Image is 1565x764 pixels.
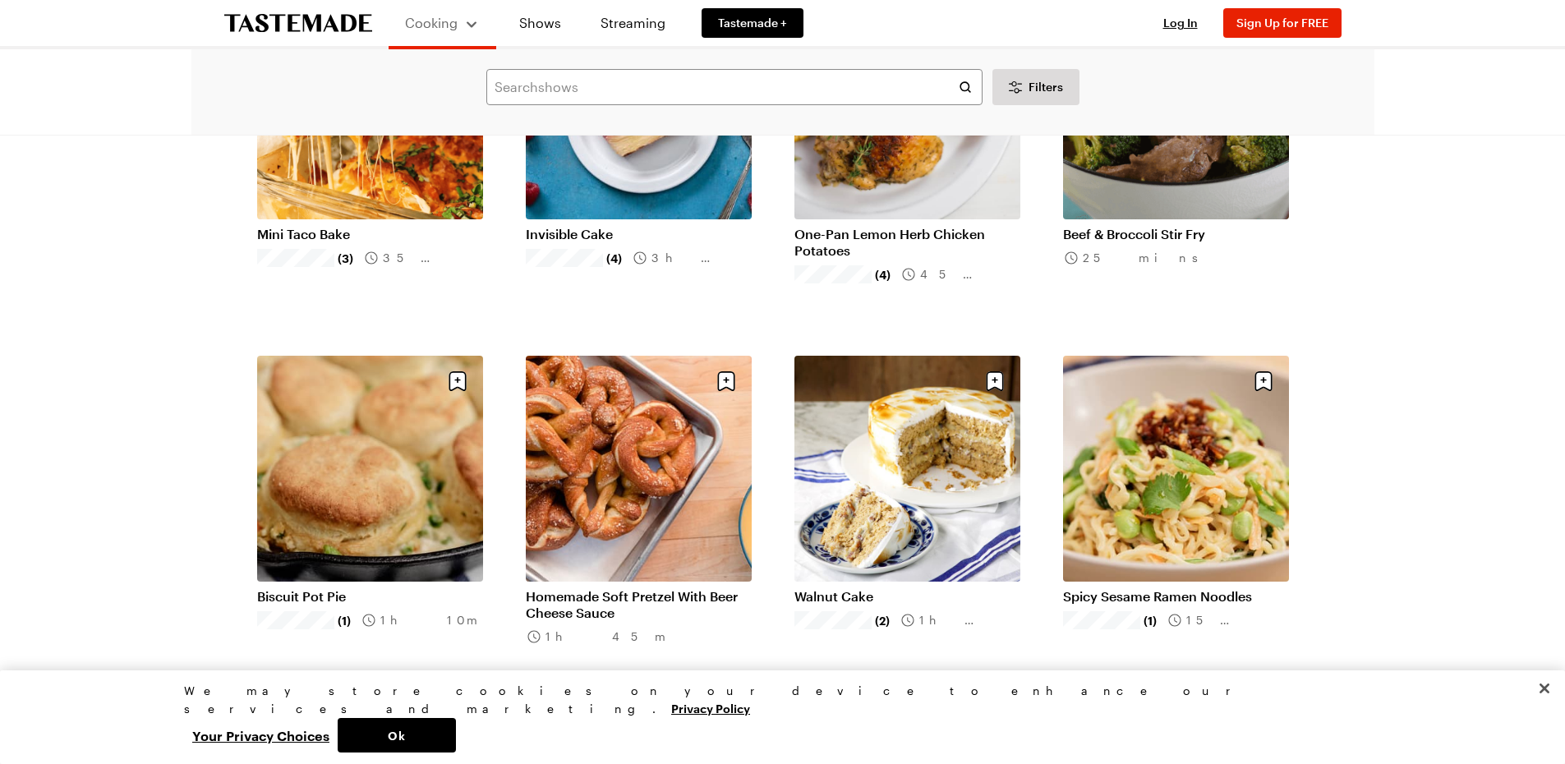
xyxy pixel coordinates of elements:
a: Homemade Soft Pretzel With Beer Cheese Sauce [526,588,752,621]
a: Beef & Broccoli Stir Fry [1063,226,1289,242]
span: Sign Up for FREE [1236,16,1328,30]
a: Spicy Sesame Ramen Noodles [1063,588,1289,605]
button: Close [1526,670,1563,706]
button: Save recipe [1248,366,1279,397]
a: More information about your privacy, opens in a new tab [671,700,750,716]
a: One-Pan Lemon Herb Chicken Potatoes [794,226,1020,259]
a: Walnut Cake [794,588,1020,605]
button: Save recipe [711,366,742,397]
span: Cooking [405,15,458,30]
span: Log In [1163,16,1198,30]
button: Save recipe [979,366,1010,397]
button: Cooking [405,7,480,39]
button: Your Privacy Choices [184,718,338,752]
button: Save recipe [442,366,473,397]
a: Tastemade + [702,8,803,38]
span: Tastemade + [718,15,787,31]
a: Invisible Cake [526,226,752,242]
button: Log In [1148,15,1213,31]
a: Biscuit Pot Pie [257,588,483,605]
a: Mini Taco Bake [257,226,483,242]
button: Ok [338,718,456,752]
div: We may store cookies on your device to enhance our services and marketing. [184,682,1367,718]
a: To Tastemade Home Page [224,14,372,33]
button: Desktop filters [992,69,1079,105]
button: Sign Up for FREE [1223,8,1342,38]
span: Filters [1029,79,1063,95]
div: Privacy [184,682,1367,752]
